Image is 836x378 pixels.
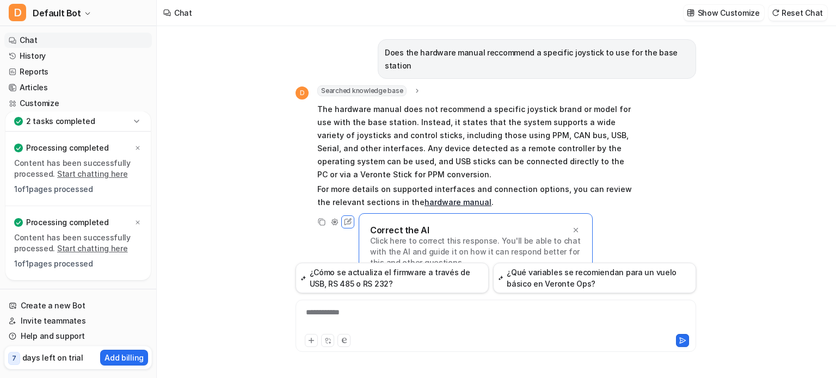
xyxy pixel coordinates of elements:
a: hardware manual [425,197,491,207]
button: Add billing [100,350,148,365]
a: Invite teammates [4,313,152,329]
p: The hardware manual does not recommend a specific joystick brand or model for use with the base s... [317,103,636,181]
div: Chat [174,7,192,18]
a: Create a new Bot [4,298,152,313]
img: customize [687,9,694,17]
button: Show Customize [684,5,764,21]
p: 1 of 1 pages processed [14,184,142,195]
p: Add billing [104,352,144,363]
span: Searched knowledge base [317,85,407,96]
span: D [296,86,309,100]
a: Help and support [4,329,152,344]
p: For more details on supported interfaces and connection options, you can review the relevant sect... [317,183,636,209]
a: Customize [4,96,152,111]
button: ¿Qué variables se recomiendan para un vuelo básico en Veronte Ops? [493,263,696,293]
p: Show Customize [698,7,760,18]
p: 7 [12,354,16,363]
p: 1 of 1 pages processed [14,258,142,269]
p: Does the hardware manual reccommend a specific joystick to use for the base station [385,46,689,72]
button: Reset Chat [769,5,827,21]
span: Default Bot [33,5,81,21]
a: Reports [4,64,152,79]
p: Content has been successfully processed. [14,158,142,179]
img: reset [772,9,779,17]
a: Articles [4,80,152,95]
p: Correct the AI [370,225,429,236]
p: Click here to correct this response. You'll be able to chat with the AI and guide it on how it ca... [370,236,581,268]
a: History [4,48,152,64]
p: Processing completed [26,142,108,153]
p: Processing completed [26,217,108,228]
p: days left on trial [22,352,83,363]
p: 2 tasks completed [26,116,95,127]
p: Content has been successfully processed. [14,232,142,254]
span: D [9,4,26,21]
button: ¿Cómo se actualiza el firmware a través de USB, RS 485 o RS 232? [296,263,489,293]
a: Start chatting here [57,169,128,178]
a: Chat [4,33,152,48]
a: Start chatting here [57,244,128,253]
